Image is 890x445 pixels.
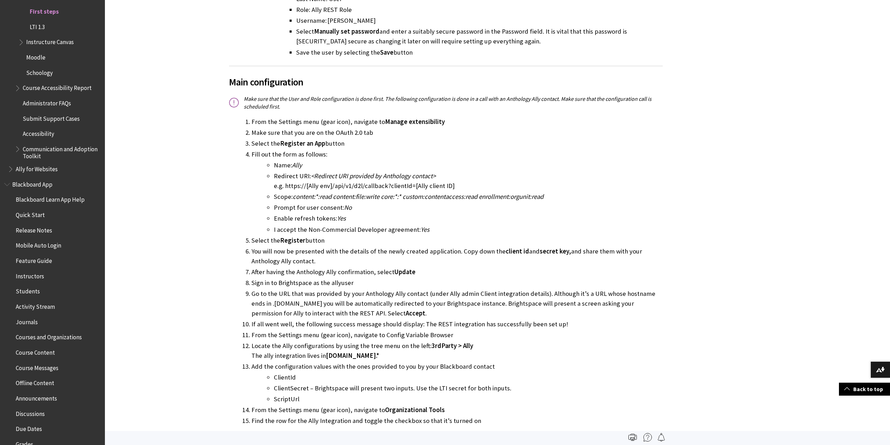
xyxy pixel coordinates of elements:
span: Schoology [26,67,53,76]
span: Register an App [280,139,325,147]
a: Back to top [839,383,890,396]
li: Fill out the form as follows: [251,150,663,234]
span: 3rdParty > Ally [432,342,473,350]
li: ClientId [274,373,663,382]
span: Moodle [26,51,45,61]
span: Blackboard Learn App Help [16,194,85,203]
span: secret key, [540,247,571,255]
span: Students [16,286,40,295]
span: Courses and Organizations [16,332,82,341]
li: You will now be presented with the details of the newly created application. Copy down the and an... [251,246,663,266]
span: Blackboard App [12,179,52,188]
p: Make sure that the User and Role configuration is done first. The following configuration is done... [229,95,663,111]
span: Main configuration [229,75,663,89]
span: Manage extensibility [385,118,445,126]
span: Course Accessibility Report [23,82,92,92]
li: If all went well, the following success message should display: The REST integration has successf... [251,319,663,329]
li: Select the button [251,139,663,148]
span: Accessibility [23,128,54,138]
li: Add the configuration values with the ones provided to you by your Blackboard contact [251,362,663,404]
li: ClientSecret – Brightspace will present two inputs. Use the LTI secret for both inputs. [274,383,663,393]
span: Register [280,236,305,244]
li: Locate the Ally configurations by using the tree menu on the left: The ally integration lives in [251,341,663,361]
span: LTI 1.3 [30,21,45,30]
li: Find the row for the Ally Integration and toggle the checkbox so that it’s turned on [251,416,663,426]
span: Discussions [16,408,45,417]
span: Offline Content [16,377,54,387]
span: Instructure Canvas [26,36,74,46]
li: Select the button [251,236,663,245]
span: Mobile Auto Login [16,240,61,249]
span: No [344,203,352,211]
li: Go to the URL that was provided by your Anthology Ally contact (under Ally admin Client integrati... [251,289,663,318]
span: Accept [406,309,425,317]
span: Quick Start [16,209,45,218]
img: Follow this page [657,433,665,441]
span: Manually set password [314,27,379,35]
img: More help [643,433,652,441]
li: Enable refresh tokens: [274,214,663,223]
li: After having the Anthology Ally confirmation, select [251,267,663,277]
span: Update [394,268,415,276]
span: Submit Support Cases [23,113,80,122]
span: Communication and Adoption Toolkit [23,143,100,160]
span: Announcements [16,392,57,402]
li: Scope: [274,192,663,202]
span: Organizational Tools [385,406,445,414]
span: Instructors [16,270,44,280]
span: Ally [292,161,302,169]
span: Administrator FAQs [23,97,71,107]
span: Yes [421,225,429,234]
li: Save the user by selecting the button [296,48,663,57]
span: Course Messages [16,362,58,371]
span: Ally for Websites [16,163,58,173]
span: [DOMAIN_NAME].* [326,352,379,360]
span: <Redirect URI provided by Anthology contact> [311,172,436,180]
span: Release Notes [16,224,52,234]
li: Sign in to Brightspace as the allyuser [251,278,663,288]
li: From the Settings menu (gear icon), navigate to [251,117,663,127]
span: Due Dates [16,423,42,433]
li: Name: [274,160,663,170]
li: Select and enter a suitably secure password in the Password field. It is vital that this password... [296,27,663,46]
span: First steps [30,6,59,15]
span: Yes [337,214,346,222]
li: Make sure that you are on the OAuth 2.0 tab [251,128,663,138]
span: Activity Stream [16,301,55,310]
li: Prompt for user consent: [274,203,663,213]
li: I accept the Non-Commercial Developer agreement: [274,225,663,235]
span: Course Content [16,347,55,356]
span: Save [380,48,393,56]
li: Role: Ally REST Role [296,5,663,15]
span: Journals [16,316,38,326]
li: From the Settings menu (gear icon), navigate to [251,405,663,415]
li: ScriptUrl [274,394,663,404]
span: content:*:read content:file:write core:*:* custom:contentaccess:read enrollment:orgunit:read [293,193,543,201]
span: client id [506,247,529,255]
li: Username: [PERSON_NAME] [296,16,663,26]
li: Redirect URI: e.g. https://[Ally env]/api/v1/d2l/callback?clientId=[Ally client ID] [274,171,663,191]
img: Print [628,433,637,441]
span: Feature Guide [16,255,52,264]
li: From the Settings menu (gear icon), navigate to Config Variable Browser [251,330,663,340]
